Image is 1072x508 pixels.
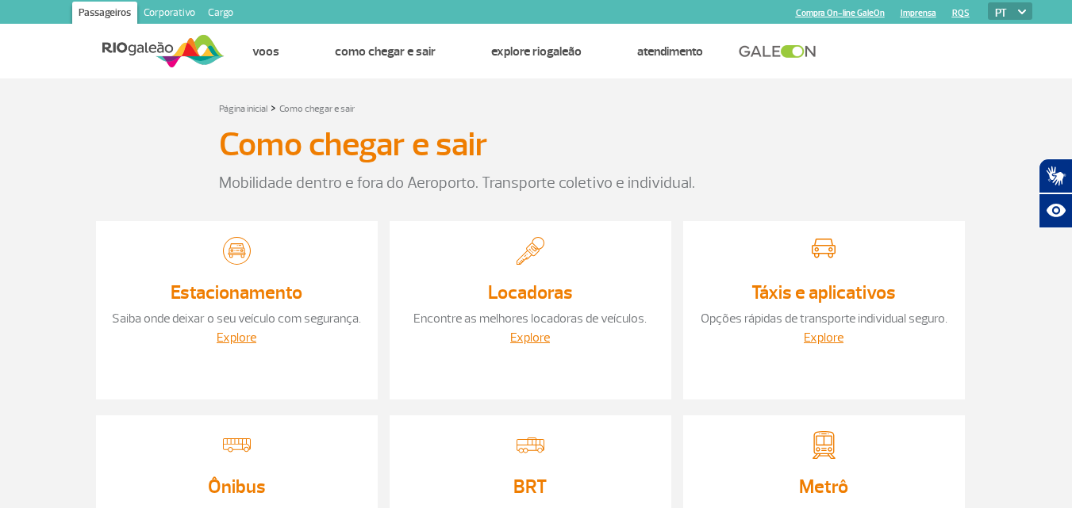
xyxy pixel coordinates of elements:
[219,125,488,165] h3: Como chegar e sair
[279,103,355,115] a: Como chegar e sair
[72,2,137,27] a: Passageiros
[137,2,202,27] a: Corporativo
[513,475,547,498] a: BRT
[1039,193,1072,228] button: Abrir recursos assistivos.
[252,44,279,59] a: Voos
[1039,159,1072,228] div: Plugin de acessibilidade da Hand Talk.
[491,44,582,59] a: Explore RIOgaleão
[510,330,550,346] a: Explore
[1039,159,1072,193] button: Abrir tradutor de língua de sinais.
[208,475,266,498] a: Ônibus
[271,98,276,116] a: >
[751,281,896,304] a: Táxis e aplicativos
[701,311,947,327] a: Opções rápidas de transporte individual seguro.
[219,103,267,115] a: Página inicial
[799,475,848,498] a: Metrô
[901,8,936,18] a: Imprensa
[171,281,302,304] a: Estacionamento
[112,311,361,327] a: Saiba onde deixar o seu veículo com segurança.
[804,330,843,346] a: Explore
[335,44,436,59] a: Como chegar e sair
[219,171,854,195] p: Mobilidade dentro e fora do Aeroporto. Transporte coletivo e individual.
[637,44,703,59] a: Atendimento
[217,330,256,346] a: Explore
[952,8,970,18] a: RQS
[413,311,647,327] a: Encontre as melhores locadoras de veículos.
[796,8,885,18] a: Compra On-line GaleOn
[488,281,573,304] a: Locadoras
[202,2,240,27] a: Cargo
